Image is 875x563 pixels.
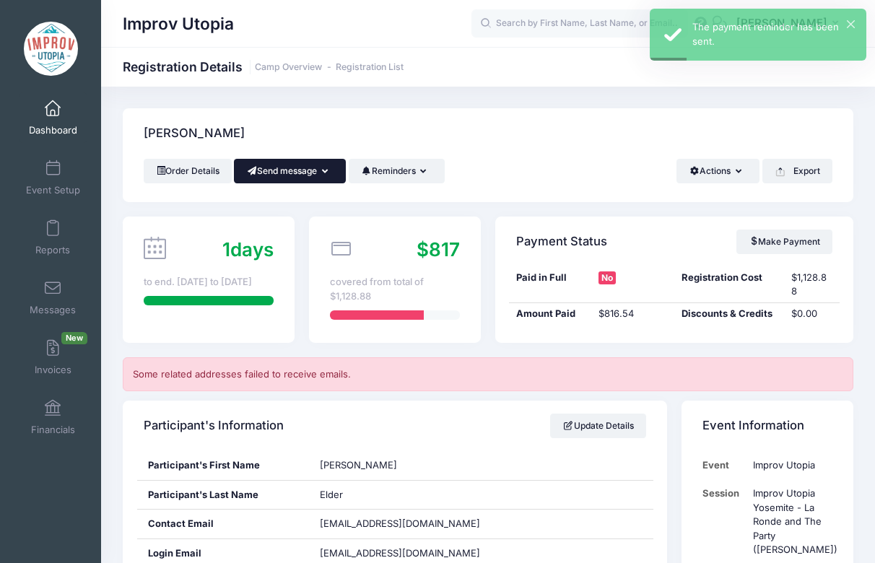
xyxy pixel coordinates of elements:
[550,414,646,438] a: Update Details
[509,271,591,299] div: Paid in Full
[144,275,274,289] div: to end. [DATE] to [DATE]
[144,113,245,154] h4: [PERSON_NAME]
[320,518,480,529] span: [EMAIL_ADDRESS][DOMAIN_NAME]
[123,357,853,392] div: Some related addresses failed to receive emails.
[674,307,784,321] div: Discounts & Credits
[509,307,591,321] div: Amount Paid
[336,62,404,73] a: Registration List
[330,275,460,303] div: covered from total of $1,128.88
[30,304,76,316] span: Messages
[320,489,343,500] span: Elder
[137,510,309,538] div: Contact Email
[137,481,309,510] div: Participant's Last Name
[19,152,87,203] a: Event Setup
[736,230,832,254] a: Make Payment
[24,22,78,76] img: Improv Utopia
[123,59,404,74] h1: Registration Details
[676,159,759,183] button: Actions
[222,238,230,261] span: 1
[692,20,855,48] div: The payment reminder has been sent.
[26,184,80,196] span: Event Setup
[320,546,500,561] span: [EMAIL_ADDRESS][DOMAIN_NAME]
[727,7,853,40] button: [PERSON_NAME]
[19,212,87,263] a: Reports
[702,406,804,447] h4: Event Information
[35,244,70,256] span: Reports
[19,392,87,442] a: Financials
[29,124,77,136] span: Dashboard
[784,307,839,321] div: $0.00
[31,424,75,436] span: Financials
[144,406,284,447] h4: Participant's Information
[123,7,234,40] h1: Improv Utopia
[19,272,87,323] a: Messages
[35,364,71,376] span: Invoices
[847,20,855,28] button: ×
[61,332,87,344] span: New
[417,238,460,261] span: $817
[471,9,688,38] input: Search by First Name, Last Name, or Email...
[784,271,839,299] div: $1,128.88
[516,221,607,262] h4: Payment Status
[762,159,832,183] button: Export
[222,235,274,263] div: days
[320,459,397,471] span: [PERSON_NAME]
[592,307,674,321] div: $816.54
[702,451,746,479] td: Event
[19,332,87,383] a: InvoicesNew
[234,159,346,183] button: Send message
[674,271,784,299] div: Registration Cost
[598,271,616,284] span: No
[19,92,87,143] a: Dashboard
[144,159,232,183] a: Order Details
[255,62,322,73] a: Camp Overview
[349,159,445,183] button: Reminders
[746,451,838,479] td: Improv Utopia
[137,451,309,480] div: Participant's First Name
